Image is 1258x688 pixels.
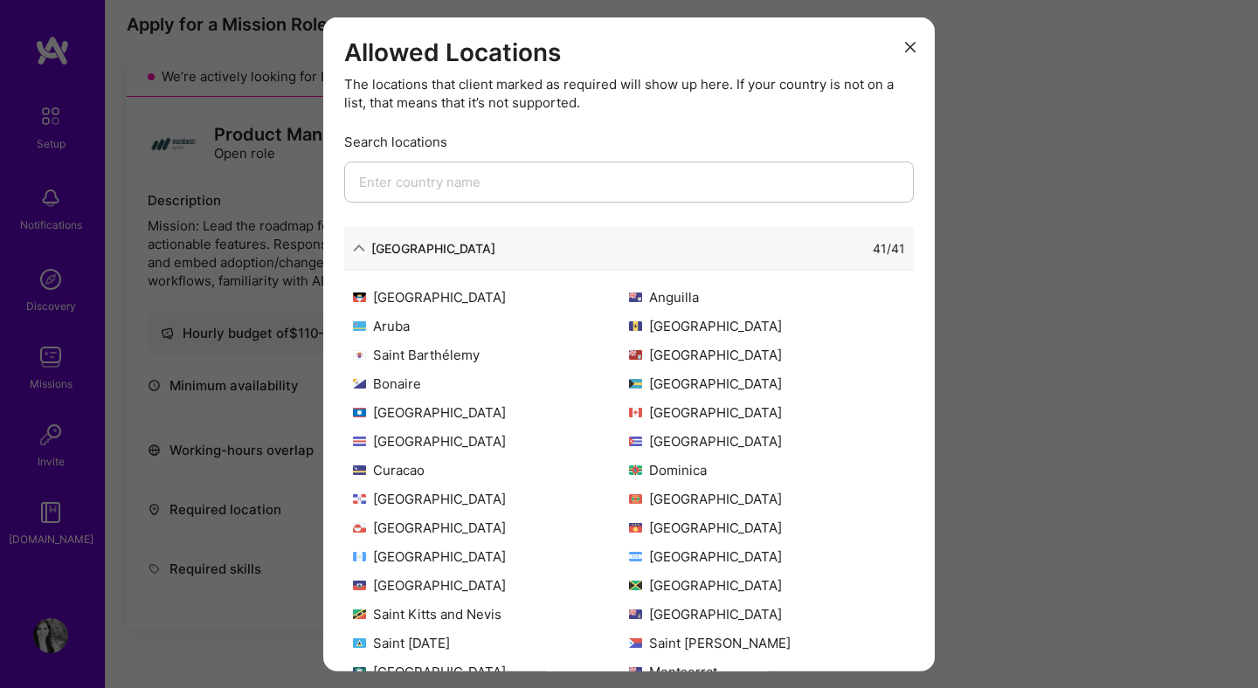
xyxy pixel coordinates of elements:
div: [GEOGRAPHIC_DATA] [629,374,905,392]
img: Dominican Republic [353,493,366,503]
img: Saint Lucia [353,637,366,647]
div: [GEOGRAPHIC_DATA] [353,518,629,536]
div: [GEOGRAPHIC_DATA] [629,604,905,623]
div: Curacao [353,460,629,478]
img: Barbados [629,320,642,330]
img: Honduras [629,551,642,561]
div: Saint [DATE] [353,633,629,651]
img: Bermuda [629,349,642,359]
img: Haiti [353,580,366,589]
div: Anguilla [629,287,905,306]
div: The locations that client marked as required will show up here. If your country is not on a list,... [344,74,914,111]
img: Aruba [353,320,366,330]
div: [GEOGRAPHIC_DATA] [629,431,905,450]
div: modal [323,17,935,671]
img: Canada [629,407,642,416]
div: [GEOGRAPHIC_DATA] [353,575,629,594]
img: Bahamas [629,378,642,388]
div: [GEOGRAPHIC_DATA] [353,402,629,421]
div: [GEOGRAPHIC_DATA] [353,489,629,507]
img: Jamaica [629,580,642,589]
div: [GEOGRAPHIC_DATA] [629,547,905,565]
img: Grenada [629,493,642,503]
img: Curacao [353,464,366,474]
img: Anguilla [629,292,642,301]
div: [GEOGRAPHIC_DATA] [353,662,629,680]
img: Saint Martin [629,637,642,647]
div: Saint Barthélemy [353,345,629,363]
div: 41 / 41 [873,238,905,257]
input: Enter country name [344,161,914,202]
div: [GEOGRAPHIC_DATA] [353,287,629,306]
img: Martinique [353,666,366,676]
div: [GEOGRAPHIC_DATA] [353,431,629,450]
img: Guatemala [353,551,366,561]
div: [GEOGRAPHIC_DATA] [371,238,495,257]
img: Costa Rica [353,436,366,445]
img: Antigua and Barbuda [353,292,366,301]
div: Aruba [353,316,629,334]
div: Bonaire [353,374,629,392]
h3: Allowed Locations [344,38,914,68]
div: [GEOGRAPHIC_DATA] [629,345,905,363]
img: Saint Kitts and Nevis [353,609,366,618]
div: [GEOGRAPHIC_DATA] [629,402,905,421]
img: Montserrat [629,666,642,676]
div: Search locations [344,132,914,150]
img: Saint Barthélemy [353,349,366,359]
div: [GEOGRAPHIC_DATA] [629,316,905,334]
i: icon Close [905,41,916,52]
div: [GEOGRAPHIC_DATA] [629,575,905,594]
img: Cayman Islands [629,609,642,618]
div: Montserrat [629,662,905,680]
div: [GEOGRAPHIC_DATA] [353,547,629,565]
i: icon ArrowDown [353,242,365,254]
img: Guadeloupe [629,522,642,532]
img: Bonaire [353,378,366,388]
div: [GEOGRAPHIC_DATA] [629,518,905,536]
div: Dominica [629,460,905,478]
img: Greenland [353,522,366,532]
img: Cuba [629,436,642,445]
img: Belize [353,407,366,416]
img: Dominica [629,464,642,474]
div: Saint [PERSON_NAME] [629,633,905,651]
div: Saint Kitts and Nevis [353,604,629,623]
div: [GEOGRAPHIC_DATA] [629,489,905,507]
